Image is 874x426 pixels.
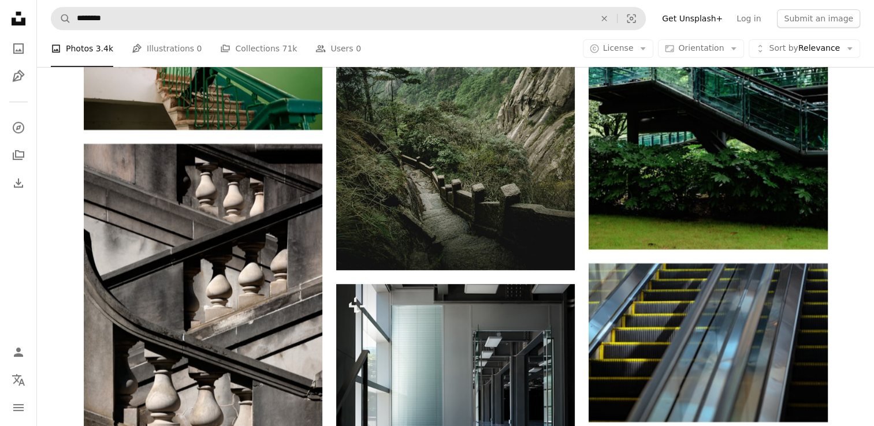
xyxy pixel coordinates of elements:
a: Collections 71k [220,30,297,67]
span: Sort by [769,43,798,53]
a: Illustrations 0 [132,30,202,67]
span: 71k [282,42,297,55]
span: 0 [197,42,202,55]
button: Sort byRelevance [749,39,860,58]
button: Language [7,368,30,391]
a: Users 0 [315,30,361,67]
a: An empty room with glass doors and a staircase [336,368,575,379]
a: A glass bridge curves elegantly through the greenery. [589,65,827,76]
button: Menu [7,396,30,419]
form: Find visuals sitewide [51,7,646,30]
button: Visual search [618,8,645,29]
img: An escalator in a subway station with a person on the escalator [589,263,827,422]
span: 0 [356,42,361,55]
a: An escalator in a subway station with a person on the escalator [589,337,827,347]
button: Orientation [658,39,744,58]
span: Orientation [678,43,724,53]
a: Log in / Sign up [7,341,30,364]
a: Explore [7,116,30,139]
a: A close up of a stair case on a building [84,305,322,316]
button: Search Unsplash [51,8,71,29]
a: Download History [7,171,30,195]
a: Get Unsplash+ [655,9,730,28]
a: Home — Unsplash [7,7,30,32]
a: Photos [7,37,30,60]
a: Log in [730,9,768,28]
a: Illustrations [7,65,30,88]
a: a path in the mountains leading to the top of a hill [336,86,575,96]
span: Relevance [769,43,840,54]
span: License [603,43,634,53]
button: Submit an image [777,9,860,28]
button: License [583,39,654,58]
a: Collections [7,144,30,167]
button: Clear [592,8,617,29]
